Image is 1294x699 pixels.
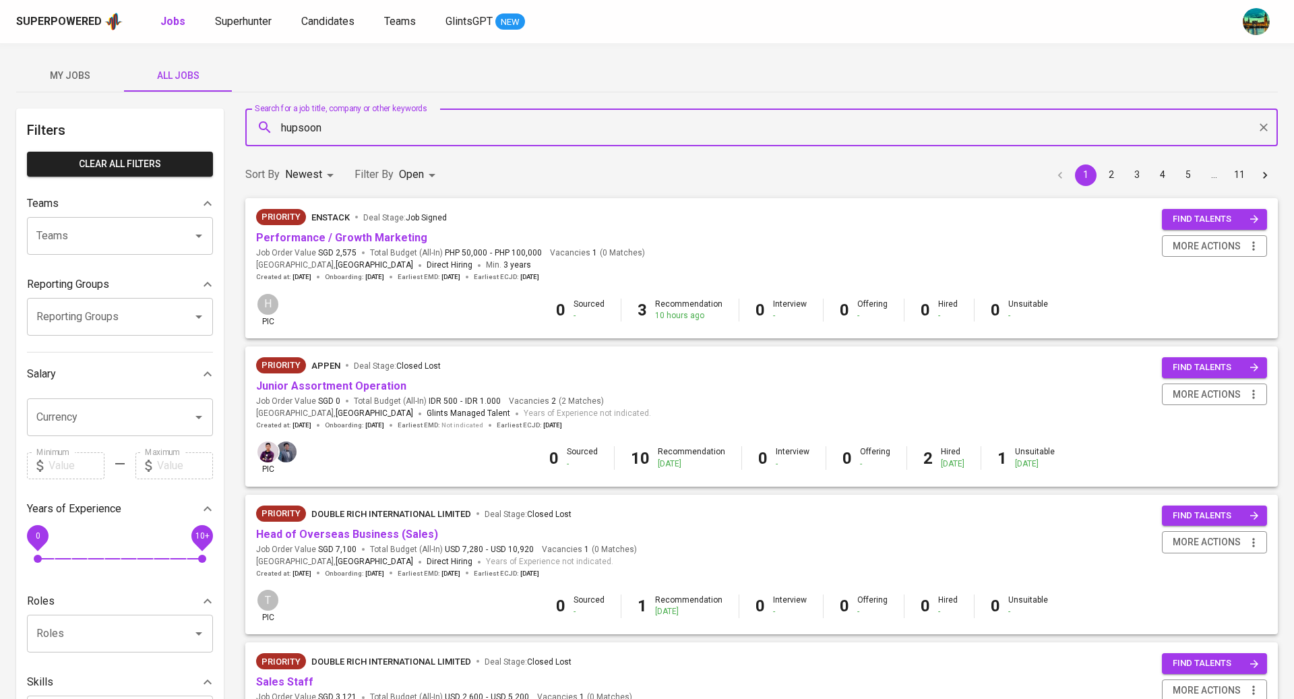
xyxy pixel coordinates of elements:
[27,366,56,382] p: Salary
[27,501,121,517] p: Years of Experience
[921,597,930,615] b: 0
[941,458,964,470] div: [DATE]
[311,509,471,519] span: Double Rich International Limited
[1075,164,1097,186] button: page 1
[550,247,645,259] span: Vacancies ( 0 Matches )
[336,259,413,272] span: [GEOGRAPHIC_DATA]
[27,588,213,615] div: Roles
[256,507,306,520] span: Priority
[49,452,104,479] input: Value
[938,606,958,617] div: -
[574,606,605,617] div: -
[354,361,441,371] span: Deal Stage :
[365,272,384,282] span: [DATE]
[1243,8,1270,35] img: a5d44b89-0c59-4c54-99d0-a63b29d42bd3.jpg
[1008,299,1048,322] div: Unsuitable
[256,259,413,272] span: [GEOGRAPHIC_DATA] ,
[27,495,213,522] div: Years of Experience
[256,231,427,244] a: Performance / Growth Marketing
[474,272,539,282] span: Earliest ECJD :
[1126,164,1148,186] button: Go to page 3
[16,11,123,32] a: Superpoweredapp logo
[189,226,208,245] button: Open
[582,544,589,555] span: 1
[445,544,483,555] span: USD 7,280
[1162,209,1267,230] button: find talents
[857,310,888,322] div: -
[503,260,531,270] span: 3 years
[27,271,213,298] div: Reporting Groups
[574,310,605,322] div: -
[256,379,406,392] a: Junior Assortment Operation
[27,669,213,696] div: Skills
[398,569,460,578] span: Earliest EMD :
[860,458,890,470] div: -
[189,624,208,643] button: Open
[441,272,460,282] span: [DATE]
[1173,656,1259,671] span: find talents
[1152,164,1173,186] button: Go to page 4
[497,421,562,430] span: Earliest ECJD :
[292,272,311,282] span: [DATE]
[509,396,604,407] span: Vacancies ( 2 Matches )
[655,299,722,322] div: Recommendation
[991,597,1000,615] b: 0
[1008,310,1048,322] div: -
[549,449,559,468] b: 0
[355,166,394,183] p: Filter By
[938,310,958,322] div: -
[256,357,306,373] div: New Job received from Demand Team
[491,544,534,555] span: USD 10,920
[256,555,413,569] span: [GEOGRAPHIC_DATA] ,
[840,301,849,320] b: 0
[27,119,213,141] h6: Filters
[941,446,964,469] div: Hired
[325,421,384,430] span: Onboarding :
[486,555,613,569] span: Years of Experience not indicated.
[631,449,650,468] b: 10
[1173,360,1259,375] span: find talents
[1101,164,1122,186] button: Go to page 2
[318,544,357,555] span: SGD 7,100
[256,506,306,522] div: New Job received from Demand Team
[1229,164,1250,186] button: Go to page 11
[756,301,765,320] b: 0
[527,657,572,667] span: Closed Lost
[256,544,357,555] span: Job Order Value
[256,209,306,225] div: New Job received from Demand Team
[1162,357,1267,378] button: find talents
[486,260,531,270] span: Min.
[398,421,483,430] span: Earliest EMD :
[542,544,637,555] span: Vacancies ( 0 Matches )
[556,301,565,320] b: 0
[574,299,605,322] div: Sourced
[655,310,722,322] div: 10 hours ago
[160,13,188,30] a: Jobs
[292,421,311,430] span: [DATE]
[24,67,116,84] span: My Jobs
[256,588,280,612] div: T
[132,67,224,84] span: All Jobs
[460,396,462,407] span: -
[27,674,53,690] p: Skills
[27,593,55,609] p: Roles
[1162,531,1267,553] button: more actions
[445,13,525,30] a: GlintsGPT NEW
[257,442,278,462] img: erwin@glints.com
[256,440,280,475] div: pic
[474,569,539,578] span: Earliest ECJD :
[638,301,647,320] b: 3
[921,301,930,320] b: 0
[27,190,213,217] div: Teams
[256,247,357,259] span: Job Order Value
[997,449,1007,468] b: 1
[256,528,438,541] a: Head of Overseas Business (Sales)
[485,510,572,519] span: Deal Stage :
[16,14,102,30] div: Superpowered
[27,276,109,293] p: Reporting Groups
[1173,238,1241,255] span: more actions
[1015,458,1055,470] div: [DATE]
[301,15,355,28] span: Candidates
[189,307,208,326] button: Open
[773,595,807,617] div: Interview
